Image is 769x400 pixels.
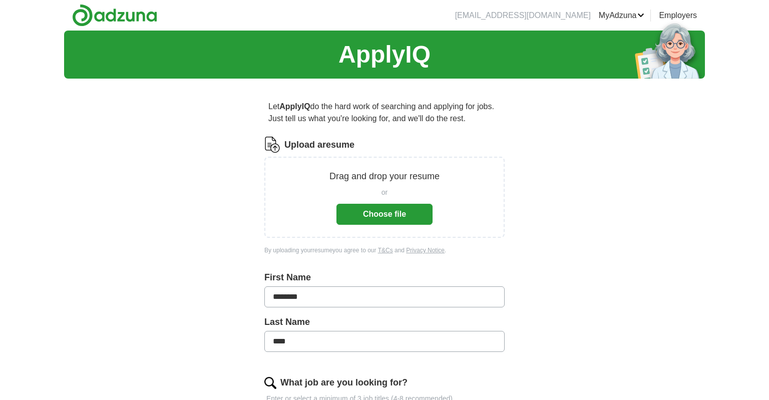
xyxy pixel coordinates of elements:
p: Drag and drop your resume [329,170,440,183]
img: search.png [264,377,276,389]
label: Last Name [264,315,505,329]
a: MyAdzuna [599,10,645,22]
button: Choose file [336,204,433,225]
a: T&Cs [378,247,393,254]
h1: ApplyIQ [338,37,431,73]
label: Upload a resume [284,138,354,152]
a: Privacy Notice [406,247,445,254]
img: CV Icon [264,137,280,153]
img: Adzuna logo [72,4,157,27]
label: What job are you looking for? [280,376,408,389]
label: First Name [264,271,505,284]
a: Employers [659,10,697,22]
span: or [381,187,388,198]
li: [EMAIL_ADDRESS][DOMAIN_NAME] [455,10,591,22]
strong: ApplyIQ [279,102,310,111]
p: Let do the hard work of searching and applying for jobs. Just tell us what you're looking for, an... [264,97,505,129]
div: By uploading your resume you agree to our and . [264,246,505,255]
